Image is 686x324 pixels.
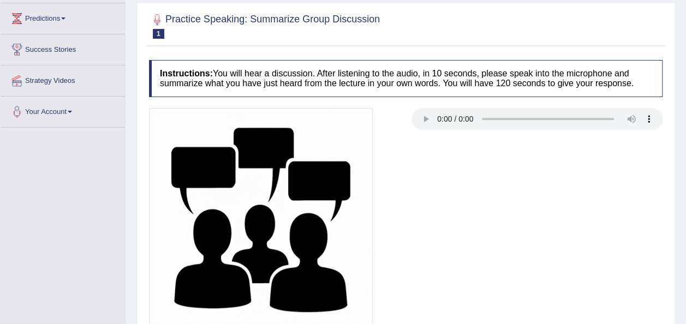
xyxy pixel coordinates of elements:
[153,29,164,39] span: 1
[1,65,125,93] a: Strategy Videos
[149,11,380,39] h2: Practice Speaking: Summarize Group Discussion
[1,3,125,31] a: Predictions
[149,60,663,97] h4: You will hear a discussion. After listening to the audio, in 10 seconds, please speak into the mi...
[1,97,125,124] a: Your Account
[1,34,125,62] a: Success Stories
[160,69,213,78] b: Instructions:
